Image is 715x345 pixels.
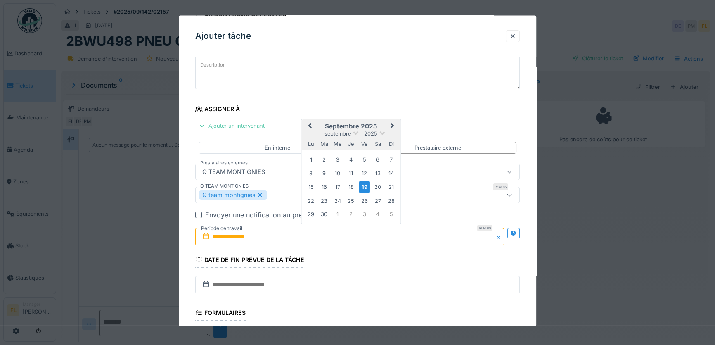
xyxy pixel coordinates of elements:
[359,138,370,149] div: vendredi
[319,181,330,193] div: Choose mardi 16 septembre 2025
[346,195,357,206] div: Choose jeudi 25 septembre 2025
[205,209,363,219] div: Envoyer une notification au prestataire de services
[319,154,330,165] div: Choose mardi 2 septembre 2025
[386,195,397,206] div: Choose dimanche 28 septembre 2025
[324,130,351,136] span: septembre
[199,190,267,199] div: Q team montignies
[195,103,240,117] div: Assigner à
[332,138,343,149] div: mercredi
[305,195,316,206] div: Choose lundi 22 septembre 2025
[305,154,316,165] div: Choose lundi 1 septembre 2025
[346,209,357,220] div: Choose jeudi 2 octobre 2025
[332,154,343,165] div: Choose mercredi 3 septembre 2025
[195,253,304,267] div: Date de fin prévue de la tâche
[372,167,384,178] div: Choose samedi 13 septembre 2025
[493,183,508,190] div: Requis
[346,181,357,193] div: Choose jeudi 18 septembre 2025
[199,159,249,166] label: Prestataires externes
[319,138,330,149] div: mardi
[386,154,397,165] div: Choose dimanche 7 septembre 2025
[332,209,343,220] div: Choose mercredi 1 octobre 2025
[305,181,316,193] div: Choose lundi 15 septembre 2025
[332,167,343,178] div: Choose mercredi 10 septembre 2025
[372,195,384,206] div: Choose samedi 27 septembre 2025
[199,325,255,332] label: Modèles de formulaires
[346,154,357,165] div: Choose jeudi 4 septembre 2025
[346,167,357,178] div: Choose jeudi 11 septembre 2025
[199,167,268,176] div: Q TEAM MONTIGNIES
[305,167,316,178] div: Choose lundi 8 septembre 2025
[386,120,400,133] button: Next Month
[302,120,315,133] button: Previous Month
[199,60,227,70] label: Description
[477,224,492,231] div: Requis
[195,120,268,131] div: Ajouter un intervenant
[372,181,384,193] div: Choose samedi 20 septembre 2025
[304,153,398,221] div: Month septembre, 2025
[386,138,397,149] div: dimanche
[386,167,397,178] div: Choose dimanche 14 septembre 2025
[414,143,461,151] div: Prestataire externe
[195,306,246,320] div: Formulaires
[195,31,251,41] h3: Ajouter tâche
[359,167,370,178] div: Choose vendredi 12 septembre 2025
[305,138,316,149] div: lundi
[332,181,343,193] div: Choose mercredi 17 septembre 2025
[319,167,330,178] div: Choose mardi 9 septembre 2025
[319,209,330,220] div: Choose mardi 30 septembre 2025
[305,209,316,220] div: Choose lundi 29 septembre 2025
[495,228,504,245] button: Close
[301,122,400,130] h2: septembre 2025
[359,209,370,220] div: Choose vendredi 3 octobre 2025
[332,195,343,206] div: Choose mercredi 24 septembre 2025
[359,154,370,165] div: Choose vendredi 5 septembre 2025
[265,143,290,151] div: En interne
[386,181,397,193] div: Choose dimanche 21 septembre 2025
[359,181,370,193] div: Choose vendredi 19 septembre 2025
[346,138,357,149] div: jeudi
[372,138,384,149] div: samedi
[386,209,397,220] div: Choose dimanche 5 octobre 2025
[200,224,243,233] label: Période de travail
[359,195,370,206] div: Choose vendredi 26 septembre 2025
[199,182,250,189] label: Q TEAM MONTIGNIES
[372,154,384,165] div: Choose samedi 6 septembre 2025
[319,195,330,206] div: Choose mardi 23 septembre 2025
[364,130,377,136] span: 2025
[372,209,384,220] div: Choose samedi 4 octobre 2025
